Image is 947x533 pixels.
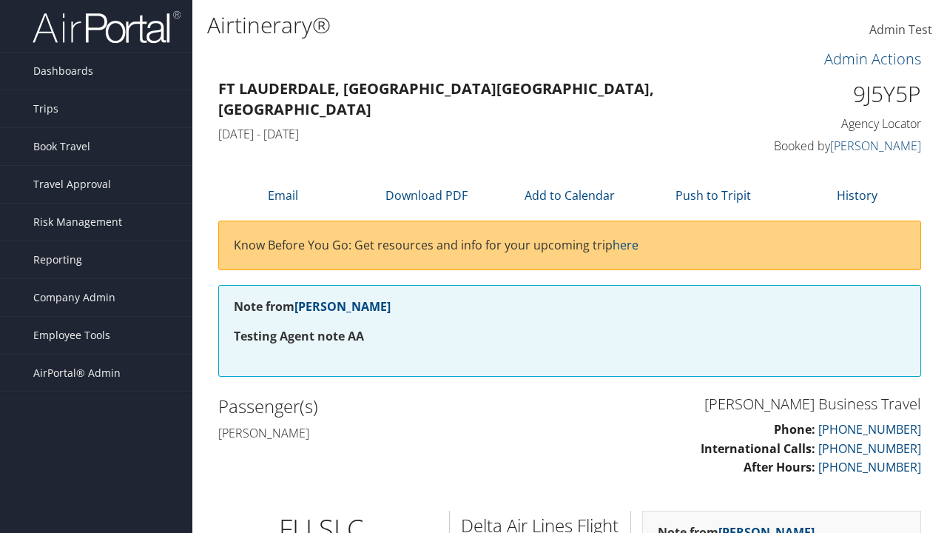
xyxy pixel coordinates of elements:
[207,10,690,41] h1: Airtinerary®
[762,138,921,154] h4: Booked by
[385,187,468,204] a: Download PDF
[268,187,298,204] a: Email
[525,187,615,204] a: Add to Calendar
[234,236,906,255] p: Know Before You Go: Get resources and info for your upcoming trip
[218,425,559,441] h4: [PERSON_NAME]
[218,126,740,142] h4: [DATE] - [DATE]
[762,115,921,132] h4: Agency Locator
[33,317,110,354] span: Employee Tools
[33,279,115,316] span: Company Admin
[869,7,932,53] a: Admin Test
[818,421,921,438] a: [PHONE_NUMBER]
[33,10,181,44] img: airportal-logo.png
[701,440,815,457] strong: International Calls:
[830,138,921,154] a: [PERSON_NAME]
[234,328,364,344] strong: Testing Agent note AA
[234,298,391,315] strong: Note from
[33,204,122,241] span: Risk Management
[762,78,921,110] h1: 9J5Y5P
[613,237,638,253] a: here
[294,298,391,315] a: [PERSON_NAME]
[824,49,921,69] a: Admin Actions
[818,459,921,475] a: [PHONE_NUMBER]
[33,241,82,278] span: Reporting
[218,394,559,419] h2: Passenger(s)
[218,78,654,119] strong: Ft Lauderdale, [GEOGRAPHIC_DATA] [GEOGRAPHIC_DATA], [GEOGRAPHIC_DATA]
[774,421,815,438] strong: Phone:
[33,53,93,90] span: Dashboards
[581,394,921,415] h3: [PERSON_NAME] Business Travel
[837,187,877,204] a: History
[33,90,58,127] span: Trips
[33,128,90,165] span: Book Travel
[744,459,815,475] strong: After Hours:
[818,440,921,457] a: [PHONE_NUMBER]
[675,187,751,204] a: Push to Tripit
[33,355,121,392] span: AirPortal® Admin
[33,166,111,203] span: Travel Approval
[869,21,932,38] span: Admin Test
